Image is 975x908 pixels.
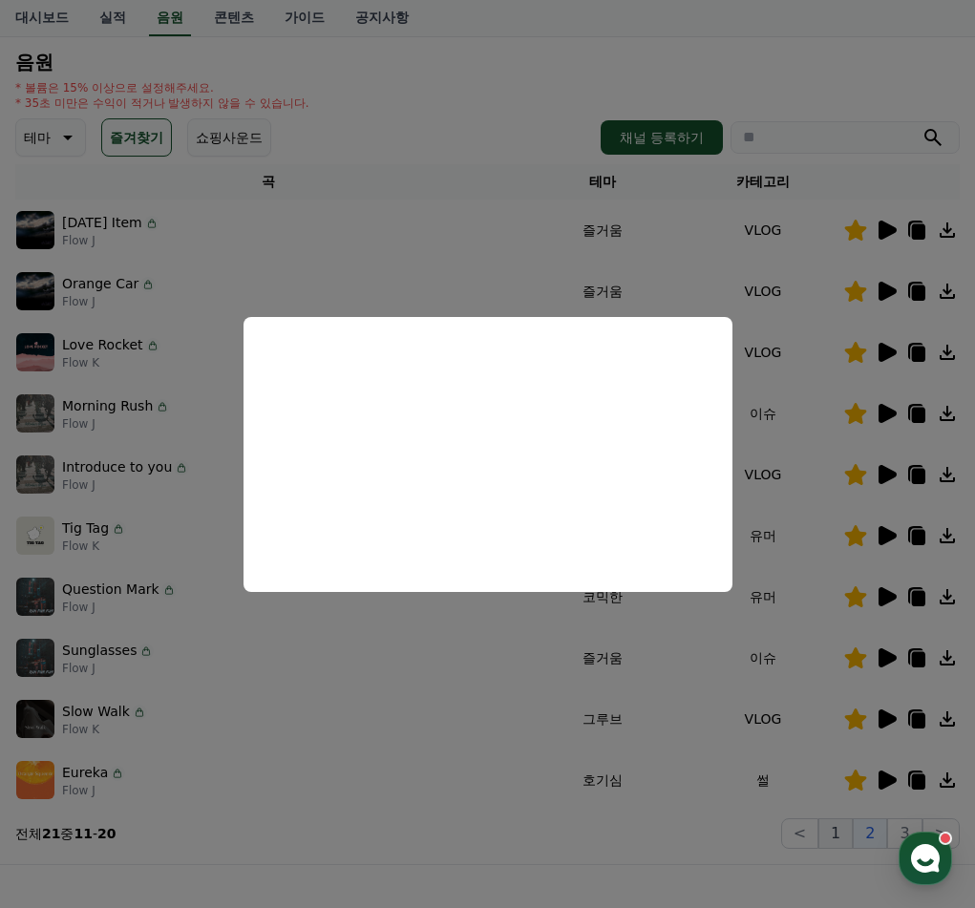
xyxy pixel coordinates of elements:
a: 설정 [246,605,367,653]
td: 이슈 [683,383,843,444]
td: 즐거움 [522,627,683,688]
p: Sunglasses [62,641,137,661]
span: 홈 [60,634,72,649]
button: 쇼핑사운드 [187,118,271,157]
p: Tig Tag [62,518,109,538]
p: Flow K [62,722,147,737]
p: Flow J [62,477,189,493]
img: music [16,578,54,616]
td: 코믹한 [522,566,683,627]
p: Eureka [62,763,108,783]
p: Morning Rush [62,396,153,416]
th: 테마 [522,164,683,200]
img: music [16,333,54,371]
td: VLOG [683,200,843,261]
strong: 20 [97,826,116,841]
p: [DATE] Item [62,213,142,233]
td: VLOG [683,322,843,383]
span: 설정 [295,634,318,649]
td: 그루브 [522,688,683,750]
p: Flow J [62,294,156,309]
button: 테마 [15,118,86,157]
h4: 음원 [15,52,960,73]
span: 대화 [175,635,198,650]
p: Orange Car [62,274,138,294]
p: 테마 [24,124,51,151]
td: VLOG [683,261,843,322]
p: Slow Walk [62,702,130,722]
td: 유머 [683,566,843,627]
div: modal [244,317,732,592]
img: music [16,211,54,249]
strong: 21 [42,826,60,841]
td: 즐거움 [522,261,683,322]
p: Introduce to you [62,457,172,477]
img: music [16,700,54,738]
img: music [16,394,54,433]
a: 대화 [126,605,246,653]
td: 즐거움 [522,200,683,261]
p: * 볼륨은 15% 이상으로 설정해주세요. [15,80,309,95]
img: music [16,455,54,494]
button: > [922,818,960,849]
td: 호기심 [522,750,683,811]
button: < [781,818,818,849]
strong: 11 [74,826,92,841]
button: 즐겨찾기 [101,118,172,157]
button: 3 [887,818,922,849]
img: music [16,272,54,310]
td: 이슈 [683,627,843,688]
th: 카테고리 [683,164,843,200]
button: 1 [818,818,853,849]
p: Love Rocket [62,335,143,355]
p: Flow J [62,661,154,676]
button: 채널 등록하기 [601,120,723,155]
p: Question Mark [62,580,159,600]
p: Flow J [62,783,125,798]
p: Flow K [62,538,126,554]
p: Flow J [62,233,159,248]
p: 전체 중 - [15,824,117,843]
p: Flow K [62,355,160,370]
img: music [16,761,54,799]
a: 홈 [6,605,126,653]
img: music [16,639,54,677]
button: 2 [853,818,887,849]
td: VLOG [683,444,843,505]
p: Flow J [62,600,177,615]
p: Flow J [62,416,170,432]
td: VLOG [683,688,843,750]
img: music [16,517,54,555]
iframe: YouTube video player [244,317,732,592]
td: 유머 [683,505,843,566]
td: 썰 [683,750,843,811]
p: * 35초 미만은 수익이 적거나 발생하지 않을 수 있습니다. [15,95,309,111]
th: 곡 [15,164,522,200]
